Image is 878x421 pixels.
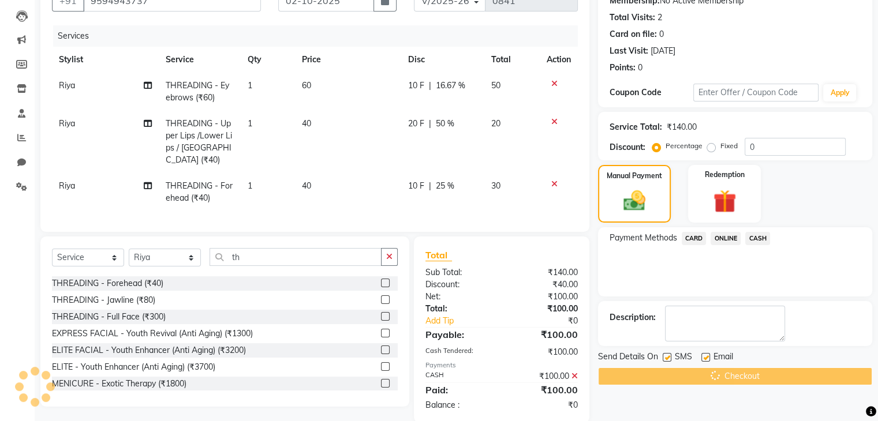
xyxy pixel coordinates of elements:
[502,266,586,279] div: ₹140.00
[502,399,586,411] div: ₹0
[711,232,741,245] span: ONLINE
[610,311,656,324] div: Description:
[682,232,707,245] span: CARD
[436,118,454,130] span: 50 %
[166,80,229,103] span: THREADING - Eyebrows (₹60)
[610,141,645,153] div: Discount:
[248,118,252,129] span: 1
[302,118,311,129] span: 40
[248,80,252,91] span: 1
[484,47,539,73] th: Total
[515,315,586,327] div: ₹0
[429,80,431,92] span: |
[610,232,677,244] span: Payment Methods
[610,28,657,40] div: Card on file:
[659,28,664,40] div: 0
[675,351,692,365] span: SMS
[617,188,652,213] img: _cash.svg
[417,279,502,291] div: Discount:
[417,315,515,327] a: Add Tip
[408,80,424,92] span: 10 F
[408,180,424,192] span: 10 F
[417,370,502,382] div: CASH
[417,266,502,279] div: Sub Total:
[417,291,502,303] div: Net:
[425,360,578,370] div: Payments
[598,351,658,365] span: Send Details On
[666,141,703,151] label: Percentage
[295,47,401,73] th: Price
[302,181,311,191] span: 40
[417,383,502,397] div: Paid:
[429,118,431,130] span: |
[706,187,744,216] img: _gift.svg
[241,47,295,73] th: Qty
[59,181,75,191] span: Riya
[491,181,500,191] span: 30
[417,303,502,315] div: Total:
[248,181,252,191] span: 1
[436,180,454,192] span: 25 %
[429,180,431,192] span: |
[417,328,502,341] div: Payable:
[502,328,586,341] div: ₹100.00
[401,47,484,73] th: Disc
[502,383,586,397] div: ₹100.00
[52,344,246,356] div: ELITE FACIAL - Youth Enhancer (Anti Aging) (₹3200)
[417,399,502,411] div: Balance :
[823,84,856,102] button: Apply
[59,80,75,91] span: Riya
[610,62,636,74] div: Points:
[408,118,424,130] span: 20 F
[745,232,770,245] span: CASH
[540,47,578,73] th: Action
[502,370,586,382] div: ₹100.00
[667,121,697,133] div: ₹140.00
[502,291,586,303] div: ₹100.00
[607,171,662,181] label: Manual Payment
[52,47,159,73] th: Stylist
[425,249,452,261] span: Total
[159,47,241,73] th: Service
[166,181,233,203] span: THREADING - Forehead (₹40)
[59,118,75,129] span: Riya
[52,378,186,390] div: MENICURE - Exotic Therapy (₹1800)
[713,351,733,365] span: Email
[52,361,215,373] div: ELITE - Youth Enhancer (Anti Aging) (₹3700)
[52,311,166,323] div: THREADING - Full Face (₹300)
[610,45,648,57] div: Last Visit:
[210,248,382,266] input: Search or Scan
[651,45,675,57] div: [DATE]
[693,84,819,102] input: Enter Offer / Coupon Code
[436,80,465,92] span: 16.67 %
[610,12,655,24] div: Total Visits:
[720,141,738,151] label: Fixed
[610,87,693,99] div: Coupon Code
[491,118,500,129] span: 20
[705,170,745,180] label: Redemption
[52,328,253,340] div: EXPRESS FACIAL - Youth Revival (Anti Aging) (₹1300)
[502,303,586,315] div: ₹100.00
[53,25,586,47] div: Services
[610,121,662,133] div: Service Total:
[502,279,586,291] div: ₹40.00
[491,80,500,91] span: 50
[166,118,232,165] span: THREADING - Upper Lips /Lower Lips / [GEOGRAPHIC_DATA] (₹40)
[302,80,311,91] span: 60
[502,346,586,358] div: ₹100.00
[417,346,502,358] div: Cash Tendered:
[52,277,163,290] div: THREADING - Forehead (₹40)
[657,12,662,24] div: 2
[638,62,642,74] div: 0
[52,294,155,306] div: THREADING - Jawline (₹80)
